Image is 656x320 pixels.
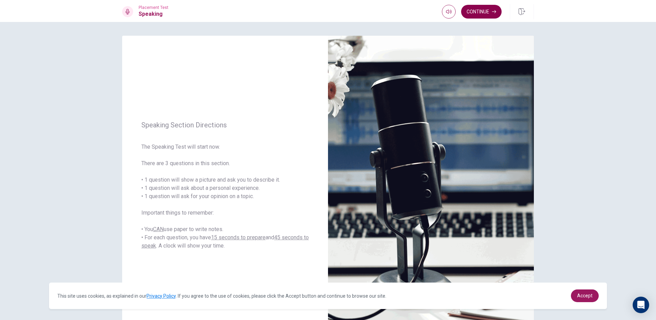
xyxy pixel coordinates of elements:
[141,143,309,250] span: The Speaking Test will start now. There are 3 questions in this section. • 1 question will show a...
[49,283,607,309] div: cookieconsent
[211,234,266,241] u: 15 seconds to prepare
[57,293,386,299] span: This site uses cookies, as explained in our . If you agree to the use of cookies, please click th...
[147,293,176,299] a: Privacy Policy
[141,121,309,129] span: Speaking Section Directions
[461,5,502,19] button: Continue
[139,5,168,10] span: Placement Test
[153,226,164,232] u: CAN
[633,297,649,313] div: Open Intercom Messenger
[571,289,599,302] a: dismiss cookie message
[577,293,593,298] span: Accept
[139,10,168,18] h1: Speaking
